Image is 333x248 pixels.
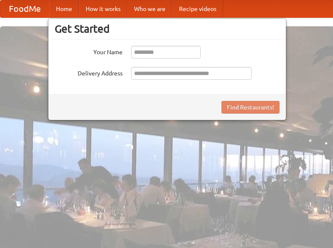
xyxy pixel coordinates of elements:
[49,0,79,17] a: Home
[79,0,127,17] a: How it works
[55,67,123,78] label: Delivery Address
[221,101,280,114] button: Find Restaurants!
[0,0,49,17] a: FoodMe
[127,0,172,17] a: Who we are
[172,0,223,17] a: Recipe videos
[55,22,280,35] h3: Get Started
[55,46,123,56] label: Your Name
